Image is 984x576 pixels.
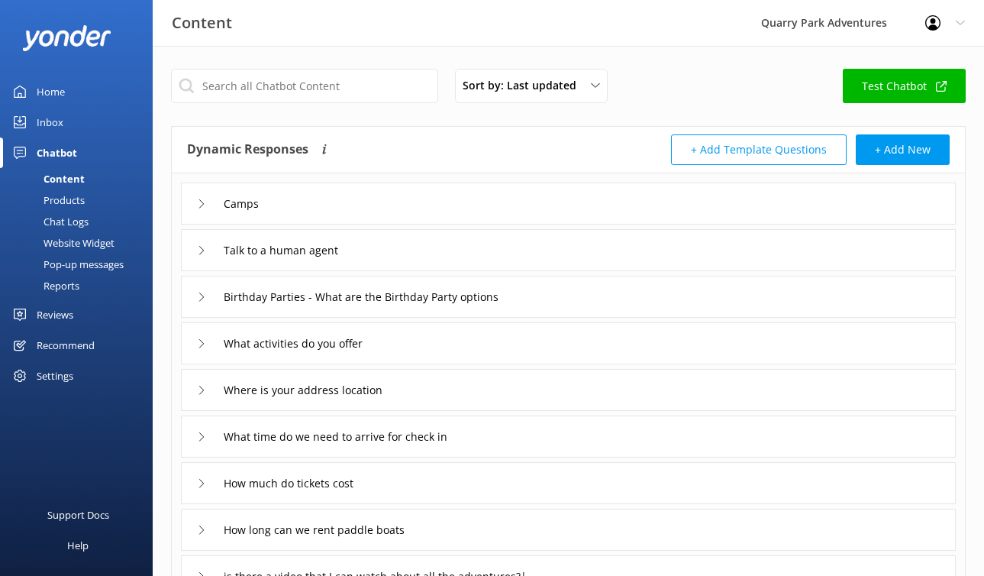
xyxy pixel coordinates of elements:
div: Chat Logs [9,211,89,232]
a: Content [9,168,153,189]
a: Website Widget [9,232,153,254]
div: Settings [37,361,73,391]
div: Chatbot [37,138,77,168]
div: Home [37,76,65,107]
input: Search all Chatbot Content [171,69,438,103]
a: Reports [9,275,153,296]
h4: Dynamic Responses [187,134,308,165]
h3: Content [172,11,232,35]
div: Content [9,168,85,189]
a: Pop-up messages [9,254,153,275]
div: Reports [9,275,79,296]
a: Chat Logs [9,211,153,232]
a: Products [9,189,153,211]
div: Pop-up messages [9,254,124,275]
span: Sort by: Last updated [463,77,586,94]
button: + Add Template Questions [671,134,847,165]
div: Support Docs [47,500,109,530]
div: Inbox [37,107,63,138]
div: Products [9,189,85,211]
div: Help [67,530,89,561]
div: Recommend [37,330,95,361]
a: Test Chatbot [843,69,966,103]
button: + Add New [856,134,950,165]
div: Website Widget [9,232,115,254]
div: Reviews [37,299,73,330]
img: yonder-white-logo.png [23,25,111,50]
